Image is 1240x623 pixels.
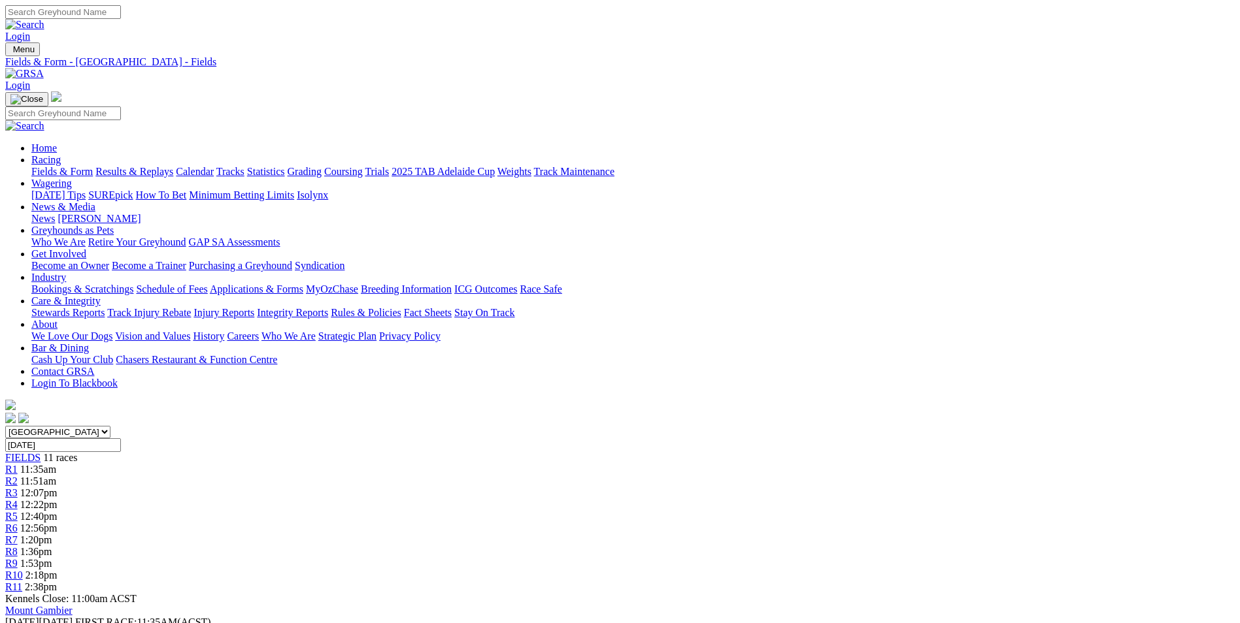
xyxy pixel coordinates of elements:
a: Home [31,142,57,153]
a: Get Involved [31,248,86,259]
div: Racing [31,166,1235,178]
a: Fact Sheets [404,307,452,318]
a: Vision and Values [115,330,190,342]
a: Purchasing a Greyhound [189,260,292,271]
span: Menu [13,44,35,54]
span: 12:56pm [20,522,58,534]
div: About [31,330,1235,342]
a: Isolynx [297,189,328,200]
a: Rules & Policies [331,307,401,318]
a: Statistics [247,166,285,177]
a: Who We Are [261,330,316,342]
a: Racing [31,154,61,165]
a: News [31,213,55,224]
a: [PERSON_NAME] [58,213,141,224]
img: Close [10,94,43,104]
a: Careers [227,330,259,342]
a: Schedule of Fees [136,283,207,295]
a: Greyhounds as Pets [31,225,114,236]
img: logo-grsa-white.png [51,91,61,102]
a: Become an Owner [31,260,109,271]
span: Kennels Close: 11:00am ACST [5,593,137,604]
a: FIELDS [5,452,41,463]
a: About [31,319,58,330]
a: Login To Blackbook [31,377,118,389]
a: Chasers Restaurant & Function Centre [116,354,277,365]
a: Contact GRSA [31,366,94,377]
a: Injury Reports [193,307,254,318]
div: Greyhounds as Pets [31,236,1235,248]
img: logo-grsa-white.png [5,400,16,410]
a: Applications & Forms [210,283,303,295]
a: We Love Our Dogs [31,330,112,342]
a: Tracks [216,166,244,177]
span: 11:35am [20,464,56,475]
a: Care & Integrity [31,295,101,306]
span: 12:22pm [20,499,58,510]
a: R3 [5,487,18,498]
div: Bar & Dining [31,354,1235,366]
a: R9 [5,558,18,569]
a: ICG Outcomes [454,283,517,295]
a: Minimum Betting Limits [189,189,294,200]
a: R1 [5,464,18,475]
a: [DATE] Tips [31,189,86,200]
a: R7 [5,534,18,545]
a: Syndication [295,260,344,271]
img: twitter.svg [18,413,29,423]
a: Coursing [324,166,363,177]
a: GAP SA Assessments [189,236,280,248]
span: 12:40pm [20,511,58,522]
a: Who We Are [31,236,86,248]
span: 1:53pm [20,558,52,569]
a: Privacy Policy [379,330,441,342]
a: Integrity Reports [257,307,328,318]
img: GRSA [5,68,44,80]
a: Stewards Reports [31,307,105,318]
a: Bookings & Scratchings [31,283,133,295]
a: R4 [5,499,18,510]
span: 12:07pm [20,487,58,498]
div: Care & Integrity [31,307,1235,319]
span: 2:38pm [25,581,57,592]
a: Calendar [176,166,214,177]
a: Wagering [31,178,72,189]
span: 1:36pm [20,546,52,557]
a: SUREpick [88,189,133,200]
a: Race Safe [520,283,561,295]
img: facebook.svg [5,413,16,423]
span: 11:51am [20,475,56,487]
a: Track Maintenance [534,166,614,177]
a: Cash Up Your Club [31,354,113,365]
a: Become a Trainer [112,260,186,271]
span: 11 races [43,452,77,463]
a: R10 [5,569,23,581]
input: Search [5,5,121,19]
a: Weights [497,166,531,177]
span: R5 [5,511,18,522]
a: History [193,330,224,342]
a: Industry [31,272,66,283]
div: Get Involved [31,260,1235,272]
a: Fields & Form - [GEOGRAPHIC_DATA] - Fields [5,56,1235,68]
a: Trials [365,166,389,177]
a: Bar & Dining [31,342,89,353]
a: R6 [5,522,18,534]
a: R2 [5,475,18,487]
input: Search [5,106,121,120]
a: Retire Your Greyhound [88,236,186,248]
a: Results & Replays [95,166,173,177]
a: 2025 TAB Adelaide Cup [392,166,495,177]
button: Toggle navigation [5,42,40,56]
button: Toggle navigation [5,92,48,106]
img: Search [5,120,44,132]
a: Stay On Track [454,307,514,318]
a: R8 [5,546,18,557]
